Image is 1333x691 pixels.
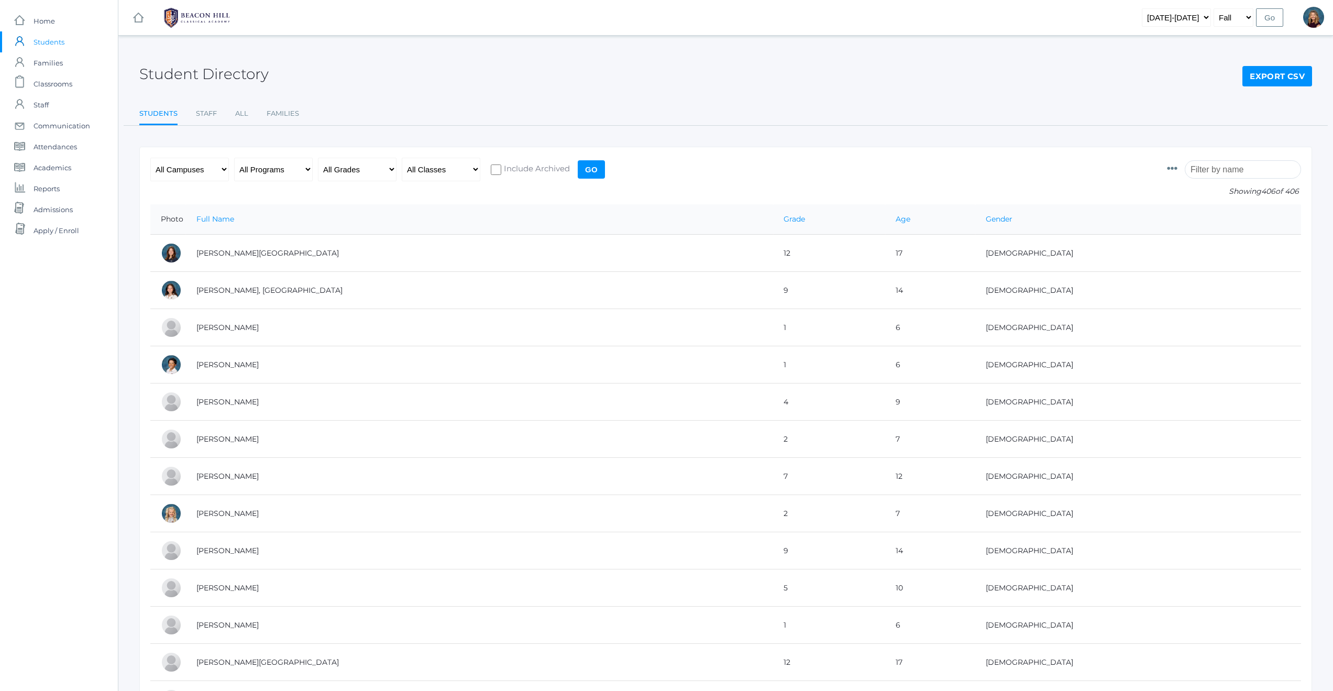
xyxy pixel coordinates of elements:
[161,280,182,301] div: Phoenix Abdulla
[975,607,1301,644] td: [DEMOGRAPHIC_DATA]
[34,220,79,241] span: Apply / Enroll
[1256,8,1283,27] input: Go
[975,495,1301,532] td: [DEMOGRAPHIC_DATA]
[773,569,885,607] td: 5
[186,495,773,532] td: [PERSON_NAME]
[885,272,975,309] td: 14
[885,383,975,421] td: 9
[196,103,217,124] a: Staff
[161,466,182,487] div: Cole Albanese
[975,383,1301,421] td: [DEMOGRAPHIC_DATA]
[186,532,773,569] td: [PERSON_NAME]
[267,103,299,124] a: Families
[186,383,773,421] td: [PERSON_NAME]
[885,421,975,458] td: 7
[186,458,773,495] td: [PERSON_NAME]
[975,346,1301,383] td: [DEMOGRAPHIC_DATA]
[975,458,1301,495] td: [DEMOGRAPHIC_DATA]
[34,94,49,115] span: Staff
[161,243,182,264] div: Charlotte Abdulla
[885,235,975,272] td: 17
[975,569,1301,607] td: [DEMOGRAPHIC_DATA]
[975,272,1301,309] td: [DEMOGRAPHIC_DATA]
[186,309,773,346] td: [PERSON_NAME]
[773,644,885,681] td: 12
[161,615,182,635] div: Nolan Alstot
[773,607,885,644] td: 1
[986,214,1012,224] a: Gender
[1303,7,1324,28] div: Lindsay Leeds
[975,421,1301,458] td: [DEMOGRAPHIC_DATA]
[34,157,71,178] span: Academics
[139,103,178,126] a: Students
[186,644,773,681] td: [PERSON_NAME][GEOGRAPHIC_DATA]
[773,458,885,495] td: 7
[150,204,186,235] th: Photo
[1242,66,1312,87] a: Export CSV
[186,346,773,383] td: [PERSON_NAME]
[885,495,975,532] td: 7
[773,272,885,309] td: 9
[161,652,182,673] div: Victoria Arellano
[975,532,1301,569] td: [DEMOGRAPHIC_DATA]
[578,160,605,179] input: Go
[161,391,182,412] div: Amelia Adams
[1261,187,1275,196] span: 406
[235,103,248,124] a: All
[885,569,975,607] td: 10
[773,235,885,272] td: 12
[161,503,182,524] div: Elle Albanese
[885,532,975,569] td: 14
[885,607,975,644] td: 6
[1185,160,1301,179] input: Filter by name
[196,214,234,224] a: Full Name
[34,115,90,136] span: Communication
[186,272,773,309] td: [PERSON_NAME], [GEOGRAPHIC_DATA]
[161,429,182,449] div: Jack Adams
[501,163,570,176] span: Include Archived
[784,214,805,224] a: Grade
[975,235,1301,272] td: [DEMOGRAPHIC_DATA]
[773,346,885,383] td: 1
[896,214,910,224] a: Age
[885,309,975,346] td: 6
[161,317,182,338] div: Dominic Abrea
[186,607,773,644] td: [PERSON_NAME]
[161,577,182,598] div: Paige Albanese
[773,532,885,569] td: 9
[34,31,64,52] span: Students
[161,540,182,561] div: Logan Albanese
[139,66,269,82] h2: Student Directory
[34,52,63,73] span: Families
[34,10,55,31] span: Home
[885,346,975,383] td: 6
[975,644,1301,681] td: [DEMOGRAPHIC_DATA]
[885,458,975,495] td: 12
[186,421,773,458] td: [PERSON_NAME]
[491,164,501,175] input: Include Archived
[773,421,885,458] td: 2
[975,309,1301,346] td: [DEMOGRAPHIC_DATA]
[773,309,885,346] td: 1
[186,569,773,607] td: [PERSON_NAME]
[34,199,73,220] span: Admissions
[885,644,975,681] td: 17
[34,178,60,199] span: Reports
[158,5,236,31] img: 1_BHCALogos-05.png
[773,383,885,421] td: 4
[773,495,885,532] td: 2
[34,136,77,157] span: Attendances
[186,235,773,272] td: [PERSON_NAME][GEOGRAPHIC_DATA]
[34,73,72,94] span: Classrooms
[161,354,182,375] div: Grayson Abrea
[1167,186,1301,197] p: Showing of 406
